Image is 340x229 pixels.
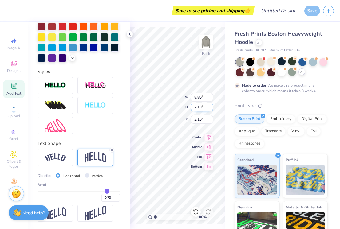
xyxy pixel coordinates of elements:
span: # FP87 [256,48,266,53]
img: Arch [85,152,106,163]
span: Minimum Order: 50 + [269,48,300,53]
div: Screen Print [235,114,264,124]
div: Digital Print [297,114,327,124]
span: Bottom [191,165,202,169]
div: Print Type [235,102,328,109]
span: Top [191,155,202,159]
input: Untitled Design [256,5,301,17]
div: Save to see pricing and shipping [173,6,253,15]
span: Fresh Prints Boston Heavyweight Hoodie [235,30,322,46]
span: Middle [191,145,202,149]
img: Rise [85,206,106,221]
label: Vertical [92,173,104,179]
div: Styles [38,68,120,75]
img: 3d Illusion [45,101,66,111]
div: Transfers [261,127,286,136]
span: Clipart & logos [3,159,25,169]
div: Text Shape [38,140,120,147]
span: 👉 [244,7,251,14]
img: Standard [237,165,277,195]
img: Puff Ink [286,165,325,195]
img: Negative Space [85,102,106,109]
span: Image AI [7,45,21,50]
div: Applique [235,127,259,136]
img: Arc [45,153,66,162]
img: Stroke [45,82,66,89]
span: Bend [38,182,46,188]
strong: Made to order: [242,83,267,88]
div: Back [202,51,210,56]
span: Metallic & Glitter Ink [286,204,322,210]
span: Puff Ink [286,157,298,163]
span: Decorate [6,187,21,192]
span: Upload [8,114,20,118]
label: Horizontal [63,173,80,179]
span: 100 % [197,214,207,220]
span: Standard [237,157,254,163]
div: We make this product in this color to order, which means it takes 8 weeks. [242,83,318,94]
div: Foil [306,127,321,136]
div: Vinyl [287,127,305,136]
img: Flag [45,207,66,219]
span: Direction [38,173,53,178]
img: Shadow [85,82,106,89]
span: Add Text [6,91,21,96]
img: Back [200,36,212,48]
span: Neon Ink [237,204,252,210]
div: Rhinestones [235,139,264,148]
span: Designs [7,68,21,73]
img: Free Distort [45,119,66,132]
span: Fresh Prints [235,48,253,53]
span: Center [191,135,202,139]
strong: Need help? [22,210,45,216]
span: Greek [9,136,19,141]
div: Embroidery [266,114,295,124]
